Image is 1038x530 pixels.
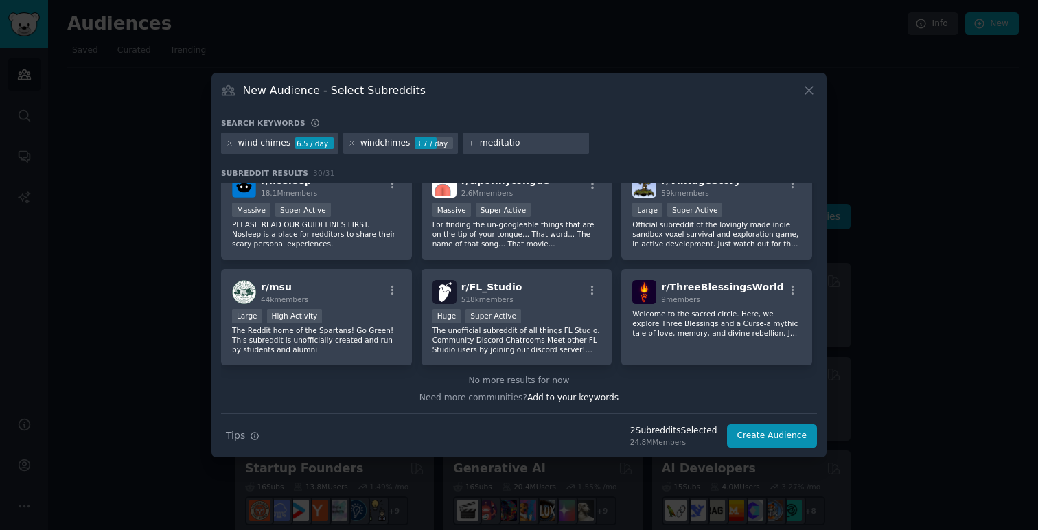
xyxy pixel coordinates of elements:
[661,281,783,292] span: r/ ThreeBlessingsWorld
[275,203,331,217] div: Super Active
[527,393,619,402] span: Add to your keywords
[232,309,262,323] div: Large
[661,189,708,197] span: 59k members
[221,168,308,178] span: Subreddit Results
[221,375,817,387] div: No more results for now
[632,220,801,249] p: Official subreddit of the lovingly made indie sandbox voxel survival and exploration game, in act...
[465,309,521,323] div: Super Active
[632,280,656,304] img: ThreeBlessingsWorld
[432,325,601,354] p: The unofficial subreddit of all things FL Studio. Community Discord Chatrooms Meet other FL Studi...
[432,220,601,249] p: For finding the un-googleable things that are on the tip of your tongue... That word... The name ...
[261,189,317,197] span: 18.1M members
[432,174,457,198] img: tipofmytongue
[221,387,817,404] div: Need more communities?
[480,137,584,150] input: New Keyword
[226,428,245,443] span: Tips
[432,203,471,217] div: Massive
[232,280,256,304] img: msu
[727,424,818,448] button: Create Audience
[313,169,335,177] span: 30 / 31
[232,203,270,217] div: Massive
[232,220,401,249] p: PLEASE READ OUR GUIDELINES FIRST. Nosleep is a place for redditors to share their scary personal ...
[295,137,334,150] div: 6.5 / day
[667,203,723,217] div: Super Active
[461,281,522,292] span: r/ FL_Studio
[432,280,457,304] img: FL_Studio
[221,118,305,128] h3: Search keywords
[661,175,740,186] span: r/ VintageStory
[630,437,717,447] div: 24.8M Members
[238,137,291,150] div: wind chimes
[432,309,461,323] div: Huge
[476,203,531,217] div: Super Active
[261,295,308,303] span: 44k members
[415,137,453,150] div: 3.7 / day
[461,189,514,197] span: 2.6M members
[461,175,550,186] span: r/ tipofmytongue
[232,325,401,354] p: The Reddit home of the Spartans! Go Green! This subreddit is unofficially created and run by stud...
[360,137,411,150] div: windchimes
[261,175,312,186] span: r/ nosleep
[232,174,256,198] img: nosleep
[461,295,514,303] span: 518k members
[221,424,264,448] button: Tips
[632,203,662,217] div: Large
[243,83,426,97] h3: New Audience - Select Subreddits
[661,295,700,303] span: 9 members
[632,174,656,198] img: VintageStory
[630,425,717,437] div: 2 Subreddit s Selected
[267,309,323,323] div: High Activity
[261,281,292,292] span: r/ msu
[632,309,801,338] p: Welcome to the sacred circle. Here, we explore Three Blessings and a Curse-a mythic tale of love,...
